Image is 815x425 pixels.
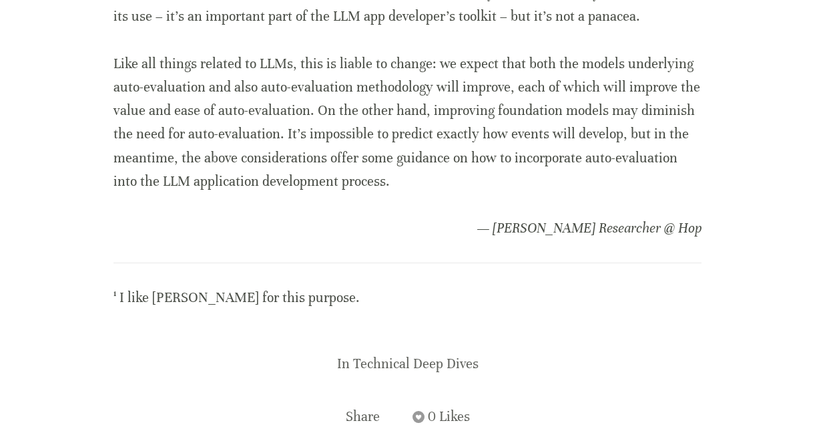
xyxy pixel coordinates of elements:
span: 0 Likes [428,408,470,425]
p: Like all things related to LLMs, this is liable to change: we expect that both the models underly... [113,52,702,193]
a: Technical Deep Dives [353,356,479,372]
span: In [337,356,350,372]
p: ¹ I like [PERSON_NAME] for this purpose. [113,286,702,309]
em: — [PERSON_NAME] Researcher @ Hop [477,220,702,237]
